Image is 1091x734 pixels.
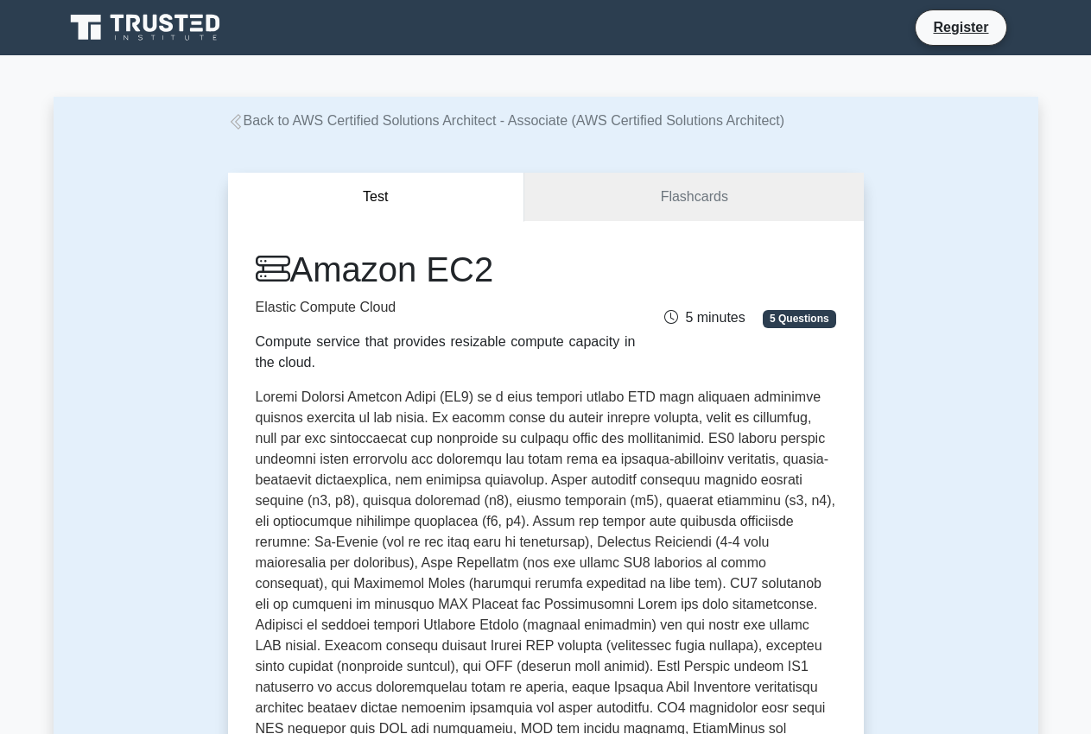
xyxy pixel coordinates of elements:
div: Compute service that provides resizable compute capacity in the cloud. [256,332,636,373]
a: Flashcards [524,173,863,222]
button: Test [228,173,525,222]
span: 5 minutes [664,310,745,325]
span: 5 Questions [763,310,835,327]
a: Register [923,16,999,38]
p: Elastic Compute Cloud [256,297,636,318]
h1: Amazon EC2 [256,249,636,290]
a: Back to AWS Certified Solutions Architect - Associate (AWS Certified Solutions Architect) [228,113,785,128]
